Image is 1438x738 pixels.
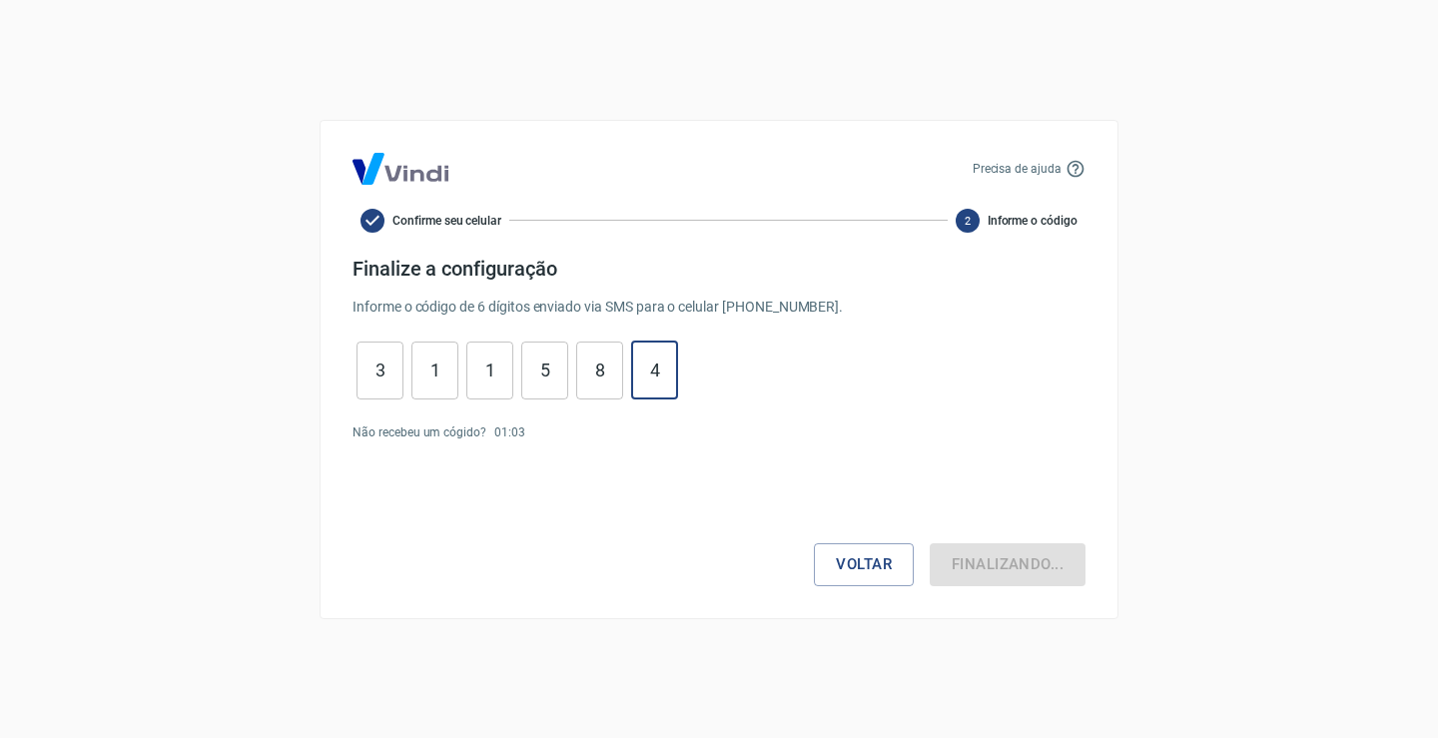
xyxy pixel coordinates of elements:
[353,257,1085,281] h4: Finalize a configuração
[353,297,1085,318] p: Informe o código de 6 dígitos enviado via SMS para o celular [PHONE_NUMBER] .
[494,423,525,441] p: 01 : 03
[353,423,486,441] p: Não recebeu um cógido?
[353,153,448,185] img: Logo Vind
[988,212,1078,230] span: Informe o código
[965,214,971,227] text: 2
[392,212,501,230] span: Confirme seu celular
[814,543,914,585] button: Voltar
[973,160,1062,178] p: Precisa de ajuda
